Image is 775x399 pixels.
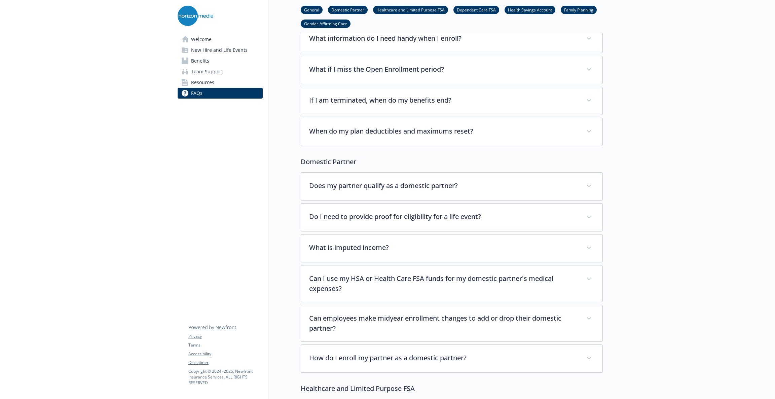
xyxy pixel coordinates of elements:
[301,173,602,200] div: Does my partner qualify as a domestic partner?
[301,6,323,13] a: General
[188,360,262,366] a: Disclaimer
[309,313,578,333] p: Can employees make midyear enrollment changes to add or drop their domestic partner?
[373,6,448,13] a: Healthcare and Limited Purpose FSA
[328,6,368,13] a: Domestic Partner
[301,56,602,84] div: What if I miss the Open Enrollment period?
[301,265,602,302] div: Can I use my HSA or Health Care FSA funds for my domestic partner's medical expenses?
[309,274,578,294] p: Can I use my HSA or Health Care FSA funds for my domestic partner's medical expenses?
[505,6,555,13] a: Health Savings Account
[301,25,602,53] div: What information do I need handy when I enroll?
[301,87,602,115] div: If I am terminated, when do my benefits end?
[178,77,263,88] a: Resources
[178,45,263,56] a: New Hire and Life Events
[188,333,262,339] a: Privacy
[191,56,209,66] span: Benefits
[178,34,263,45] a: Welcome
[191,88,202,99] span: FAQs
[309,95,578,105] p: If I am terminated, when do my benefits end?
[188,368,262,386] p: Copyright © 2024 - 2025 , Newfront Insurance Services, ALL RIGHTS RESERVED
[561,6,597,13] a: Family Planning
[188,351,262,357] a: Accessibility
[309,181,578,191] p: Does my partner qualify as a domestic partner?
[309,64,578,74] p: What if I miss the Open Enrollment period?
[301,204,602,231] div: Do I need to provide proof for eligibility for a life event?
[178,56,263,66] a: Benefits
[301,157,603,167] p: Domestic Partner
[301,305,602,341] div: Can employees make midyear enrollment changes to add or drop their domestic partner?
[191,34,212,45] span: Welcome
[191,45,248,56] span: New Hire and Life Events
[309,243,578,253] p: What is imputed income?
[301,20,350,27] a: Gender-Affirming Care
[309,126,578,136] p: When do my plan deductibles and maximums reset?
[301,234,602,262] div: What is imputed income?
[309,353,578,363] p: How do I enroll my partner as a domestic partner?
[178,88,263,99] a: FAQs
[453,6,499,13] a: Dependent Care FSA
[301,384,603,394] p: Healthcare and Limited Purpose FSA
[301,345,602,372] div: How do I enroll my partner as a domestic partner?
[191,77,214,88] span: Resources
[309,212,578,222] p: Do I need to provide proof for eligibility for a life event?
[191,66,223,77] span: Team Support
[188,342,262,348] a: Terms
[301,118,602,146] div: When do my plan deductibles and maximums reset?
[178,66,263,77] a: Team Support
[309,33,578,43] p: What information do I need handy when I enroll?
